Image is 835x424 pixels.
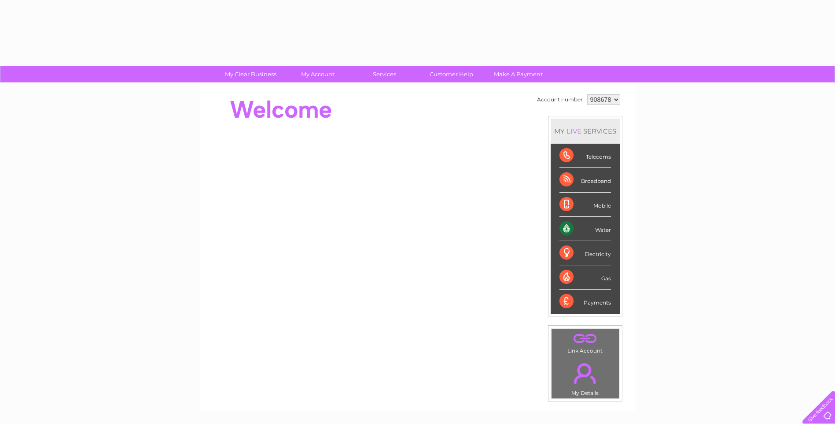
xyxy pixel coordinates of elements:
div: Payments [559,290,611,313]
a: . [554,331,617,346]
div: Water [559,217,611,241]
a: My Clear Business [214,66,287,82]
div: LIVE [565,127,583,135]
div: Telecoms [559,144,611,168]
div: Gas [559,265,611,290]
div: Electricity [559,241,611,265]
div: Mobile [559,193,611,217]
div: Broadband [559,168,611,192]
a: Make A Payment [482,66,555,82]
div: MY SERVICES [551,119,620,144]
td: My Details [551,356,619,399]
a: My Account [281,66,354,82]
a: Customer Help [415,66,488,82]
a: . [554,358,617,389]
td: Account number [535,92,585,107]
td: Link Account [551,328,619,356]
a: Services [348,66,421,82]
